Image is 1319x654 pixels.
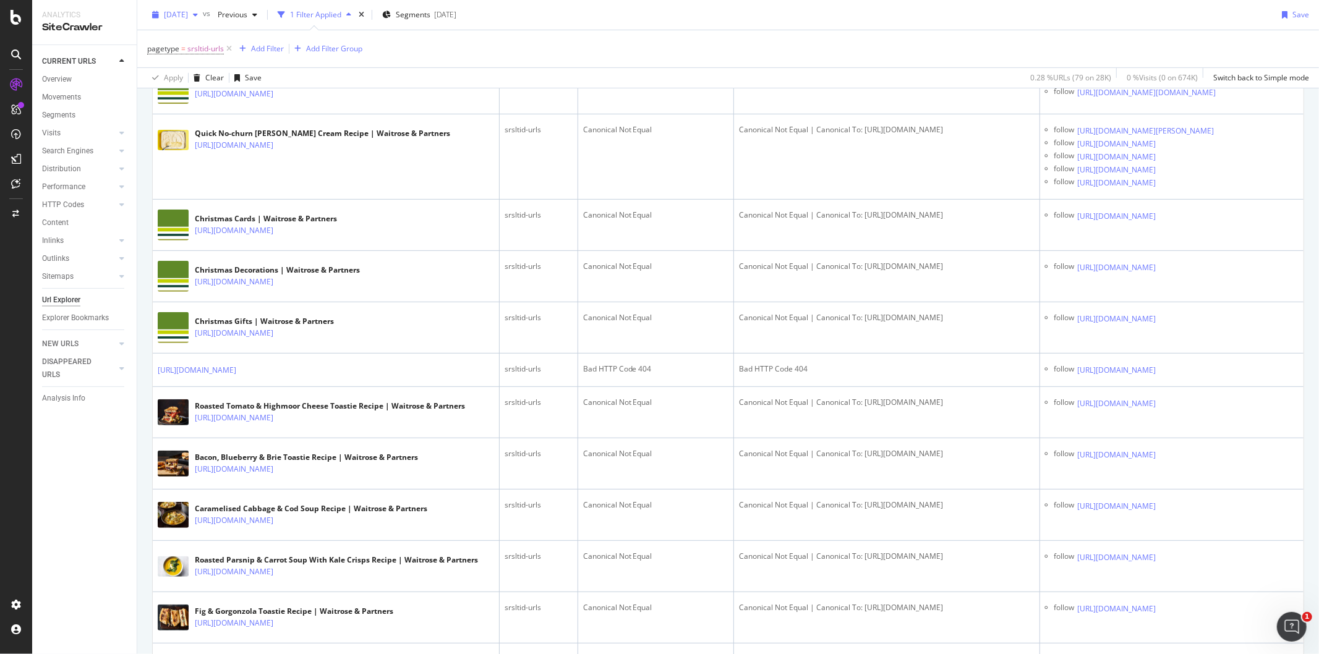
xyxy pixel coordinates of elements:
[1078,261,1156,274] a: [URL][DOMAIN_NAME]
[42,145,116,158] a: Search Engines
[195,412,273,424] a: [URL][DOMAIN_NAME]
[42,198,116,211] a: HTTP Codes
[1054,261,1075,274] div: follow
[1078,138,1156,150] a: [URL][DOMAIN_NAME]
[42,145,93,158] div: Search Engines
[1054,124,1075,137] div: follow
[158,73,189,104] img: main image
[195,88,273,100] a: [URL][DOMAIN_NAME]
[1078,177,1156,189] a: [URL][DOMAIN_NAME]
[42,355,105,381] div: DISAPPEARED URLS
[42,234,116,247] a: Inlinks
[42,55,116,68] a: CURRENT URLS
[1054,602,1075,615] div: follow
[158,364,236,376] a: [URL][DOMAIN_NAME]
[181,43,186,54] span: =
[42,20,127,35] div: SiteCrawler
[583,261,728,272] div: Canonical Not Equal
[251,43,284,54] div: Add Filter
[1054,210,1075,223] div: follow
[1054,499,1075,512] div: follow
[42,91,81,104] div: Movements
[234,41,284,56] button: Add Filter
[195,327,273,339] a: [URL][DOMAIN_NAME]
[739,448,1035,459] div: Canonical Not Equal | Canonical To: [URL][DOMAIN_NAME]
[356,9,367,21] div: times
[1078,151,1156,163] a: [URL][DOMAIN_NAME]
[1078,500,1156,512] a: [URL][DOMAIN_NAME]
[42,216,128,229] a: Content
[1208,68,1309,88] button: Switch back to Simple mode
[42,180,85,193] div: Performance
[377,5,461,25] button: Segments[DATE]
[158,605,189,631] img: main image
[1213,72,1309,83] div: Switch back to Simple mode
[1030,72,1111,83] div: 0.28 % URLs ( 79 on 28K )
[195,139,273,151] a: [URL][DOMAIN_NAME]
[42,91,128,104] a: Movements
[1054,312,1075,325] div: follow
[158,130,189,150] img: main image
[205,72,224,83] div: Clear
[1078,449,1156,461] a: [URL][DOMAIN_NAME]
[739,551,1035,562] div: Canonical Not Equal | Canonical To: [URL][DOMAIN_NAME]
[505,312,573,323] div: srsltid-urls
[213,5,262,25] button: Previous
[187,40,224,57] span: srsltid-urls
[158,261,189,292] img: main image
[42,109,128,122] a: Segments
[505,124,573,135] div: srsltid-urls
[42,392,128,405] a: Analysis Info
[1078,125,1214,137] a: [URL][DOMAIN_NAME][PERSON_NAME]
[505,602,573,613] div: srsltid-urls
[739,499,1035,511] div: Canonical Not Equal | Canonical To: [URL][DOMAIN_NAME]
[1054,176,1075,189] div: follow
[42,73,72,86] div: Overview
[1078,397,1156,410] a: [URL][DOMAIN_NAME]
[1078,551,1156,564] a: [URL][DOMAIN_NAME]
[739,210,1035,221] div: Canonical Not Equal | Canonical To: [URL][DOMAIN_NAME]
[42,338,79,350] div: NEW URLS
[1292,9,1309,20] div: Save
[42,55,96,68] div: CURRENT URLS
[42,294,128,307] a: Url Explorer
[195,566,273,578] a: [URL][DOMAIN_NAME]
[42,216,69,229] div: Content
[1078,210,1156,223] a: [URL][DOMAIN_NAME]
[739,363,1035,375] div: Bad HTTP Code 404
[158,451,189,477] img: main image
[147,5,203,25] button: [DATE]
[195,554,478,566] div: Roasted Parsnip & Carrot Soup With Kale Crisps Recipe | Waitrose & Partners
[42,73,128,86] a: Overview
[583,499,728,511] div: Canonical Not Equal
[505,261,573,272] div: srsltid-urls
[42,127,61,140] div: Visits
[189,68,224,88] button: Clear
[289,41,362,56] button: Add Filter Group
[42,109,75,122] div: Segments
[505,397,573,408] div: srsltid-urls
[434,9,456,20] div: [DATE]
[1302,612,1312,622] span: 1
[195,224,273,237] a: [URL][DOMAIN_NAME]
[195,401,465,412] div: Roasted Tomato & Highmoor Cheese Toastie Recipe | Waitrose & Partners
[203,8,213,19] span: vs
[42,180,116,193] a: Performance
[42,270,116,283] a: Sitemaps
[290,9,341,20] div: 1 Filter Applied
[306,43,362,54] div: Add Filter Group
[42,10,127,20] div: Analytics
[1078,313,1156,325] a: [URL][DOMAIN_NAME]
[195,452,418,463] div: Bacon, Blueberry & Brie Toastie Recipe | Waitrose & Partners
[1054,397,1075,410] div: follow
[245,72,262,83] div: Save
[158,556,189,577] img: main image
[42,234,64,247] div: Inlinks
[195,463,273,475] a: [URL][DOMAIN_NAME]
[739,602,1035,613] div: Canonical Not Equal | Canonical To: [URL][DOMAIN_NAME]
[1054,551,1075,564] div: follow
[396,9,430,20] span: Segments
[1054,163,1075,176] div: follow
[1054,363,1075,376] div: follow
[164,9,188,20] span: 2025 Sep. 27th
